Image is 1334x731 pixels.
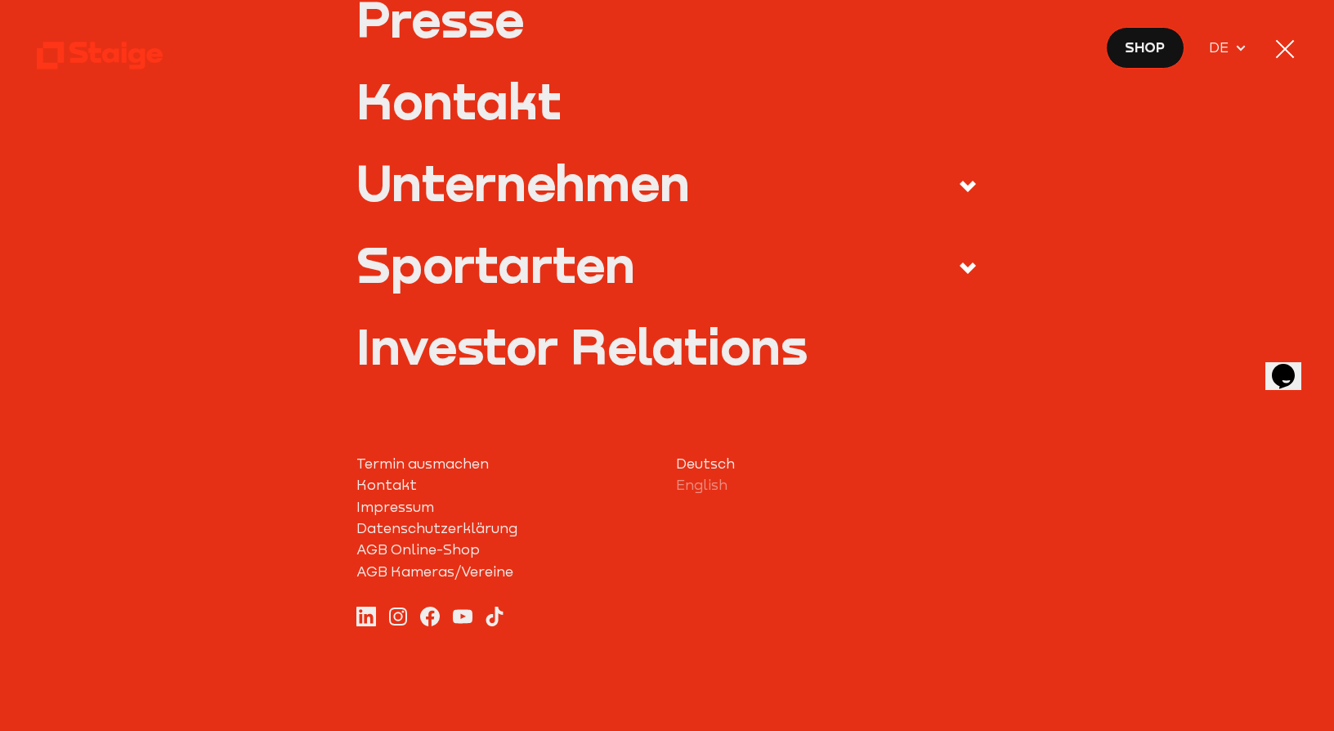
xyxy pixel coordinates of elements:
[1209,36,1235,57] span: DE
[356,496,657,518] a: Impressum
[356,240,635,289] div: Sportarten
[1125,36,1165,57] span: Shop
[356,453,657,474] a: Termin ausmachen
[1265,341,1318,390] iframe: chat widget
[676,453,977,474] a: Deutsch
[356,539,657,560] a: AGB Online-Shop
[356,321,977,370] a: Investor Relations
[356,474,657,496] a: Kontakt
[356,518,657,539] a: Datenschutzerklärung
[356,158,690,207] div: Unternehmen
[676,474,977,496] a: English
[356,76,977,125] a: Kontakt
[1106,27,1184,69] a: Shop
[356,561,657,582] a: AGB Kameras/Vereine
